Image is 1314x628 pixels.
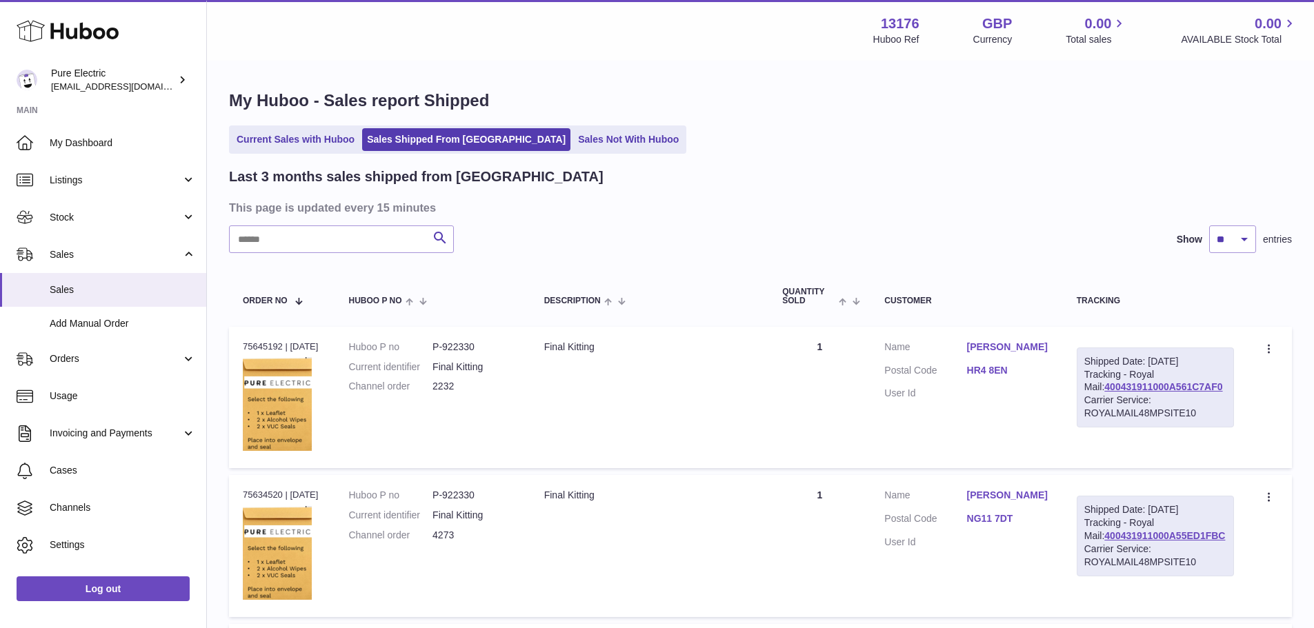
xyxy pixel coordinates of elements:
div: Carrier Service: ROYALMAIL48MPSITE10 [1084,543,1226,569]
dt: Postal Code [884,512,966,529]
img: internalAdmin-13176@internal.huboo.com [17,70,37,90]
dt: Current identifier [348,361,432,374]
div: Tracking - Royal Mail: [1077,347,1234,427]
div: Tracking - Royal Mail: [1077,496,1234,576]
span: Add Manual Order [50,317,196,330]
a: 0.00 Total sales [1066,14,1127,46]
dt: Channel order [348,380,432,393]
img: 1702978646.png [243,357,312,451]
span: Invoicing and Payments [50,427,181,440]
dt: Current identifier [348,509,432,522]
span: Stock [50,211,181,224]
div: Shipped Date: [DATE] [1084,503,1226,516]
dt: Channel order [348,529,432,542]
span: Sales [50,248,181,261]
td: 1 [768,475,870,616]
span: Orders [50,352,181,365]
span: Order No [243,296,288,305]
span: 0.00 [1085,14,1112,33]
a: [PERSON_NAME] [967,489,1049,502]
span: AVAILABLE Stock Total [1181,33,1297,46]
div: Tracking [1077,296,1234,305]
label: Show [1177,233,1202,246]
dd: P-922330 [432,489,517,502]
div: Shipped Date: [DATE] [1084,355,1226,368]
div: Final Kitting [544,341,755,354]
span: Listings [50,174,181,187]
div: Final Kitting [544,489,755,502]
div: 75645192 | [DATE] [243,341,321,353]
span: Quantity Sold [782,287,835,305]
dd: 4273 [432,529,517,542]
dt: Huboo P no [348,489,432,502]
a: NG11 7DT [967,512,1049,525]
dd: Final Kitting [432,361,517,374]
dt: Name [884,489,966,505]
span: Settings [50,538,196,551]
a: 0.00 AVAILABLE Stock Total [1181,14,1297,46]
span: Description [544,296,601,305]
div: Huboo Ref [873,33,919,46]
span: Usage [50,389,196,403]
div: Pure Electric [51,67,175,93]
span: Sales [50,283,196,296]
img: 1702978646.png [243,506,312,600]
div: Currency [973,33,1013,46]
span: [EMAIL_ADDRESS][DOMAIN_NAME] [51,81,203,92]
div: Carrier Service: ROYALMAIL48MPSITE10 [1084,394,1226,420]
dt: Postal Code [884,364,966,381]
dd: P-922330 [432,341,517,354]
span: Huboo P no [348,296,401,305]
a: [PERSON_NAME] [967,341,1049,354]
div: Customer [884,296,1048,305]
a: Sales Not With Huboo [573,128,684,151]
strong: 13176 [881,14,919,33]
h1: My Huboo - Sales report Shipped [229,90,1292,112]
h2: Last 3 months sales shipped from [GEOGRAPHIC_DATA] [229,168,604,186]
span: Cases [50,464,196,477]
dt: Huboo P no [348,341,432,354]
td: 1 [768,327,870,468]
strong: GBP [982,14,1012,33]
span: 0.00 [1255,14,1282,33]
div: 75634520 | [DATE] [243,489,321,501]
a: Log out [17,576,190,601]
a: HR4 8EN [967,364,1049,377]
a: Current Sales with Huboo [232,128,359,151]
span: entries [1263,233,1292,246]
dt: User Id [884,536,966,549]
span: My Dashboard [50,136,196,150]
dd: Final Kitting [432,509,517,522]
span: Channels [50,501,196,514]
a: 400431911000A55ED1FBC [1104,530,1225,541]
dd: 2232 [432,380,517,393]
h3: This page is updated every 15 minutes [229,200,1288,215]
span: Total sales [1066,33,1127,46]
a: Sales Shipped From [GEOGRAPHIC_DATA] [362,128,570,151]
dt: Name [884,341,966,357]
a: 400431911000A561C7AF0 [1104,381,1222,392]
dt: User Id [884,387,966,400]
